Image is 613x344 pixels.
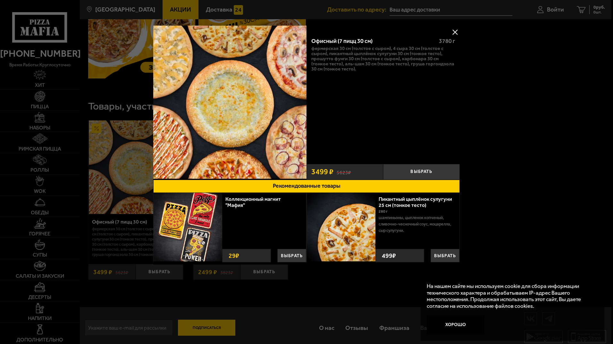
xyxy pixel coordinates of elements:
[379,215,455,234] p: шампиньоны, цыпленок копченый, сливочно-чесночный соус, моцарелла, сыр сулугуни.
[153,180,460,193] button: Рекомендованные товары
[337,168,351,175] s: 5623 ₽
[277,249,306,262] button: Выбрать
[153,26,306,179] img: Офисный (7 пицц 30 см)
[379,209,388,214] span: 280 г
[439,37,455,45] span: 3780 г
[427,283,594,309] p: На нашем сайте мы используем cookie для сбора информации технического характера и обрабатываем IP...
[311,46,455,72] p: Фермерская 30 см (толстое с сыром), 4 сыра 30 см (толстое с сыром), Пикантный цыплёнок сулугуни 3...
[225,196,281,208] a: Коллекционный магнит "Мафия"
[380,249,398,262] strong: 499 ₽
[311,168,333,176] span: 3499 ₽
[379,196,452,208] a: Пикантный цыплёнок сулугуни 25 см (тонкое тесто)
[383,164,460,180] button: Выбрать
[153,26,306,180] a: Офисный (7 пицц 30 см)
[311,38,433,45] div: Офисный (7 пицц 30 см)
[227,249,241,262] strong: 29 ₽
[427,315,484,335] button: Хорошо
[431,249,459,262] button: Выбрать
